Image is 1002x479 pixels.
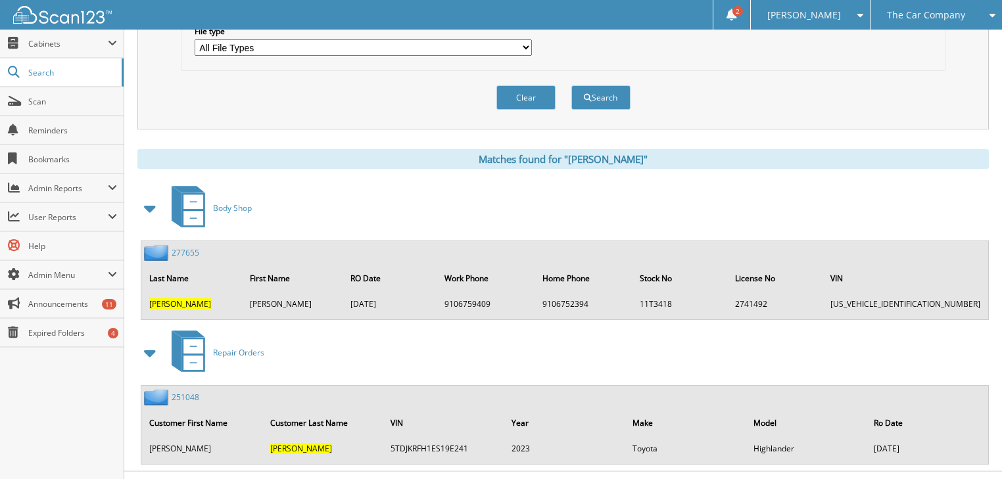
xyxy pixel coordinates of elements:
span: Scan [28,96,117,107]
td: 5TDJKRFH1ES19E241 [384,438,504,459]
div: 4 [108,328,118,338]
button: Clear [496,85,556,110]
th: VIN [384,409,504,436]
th: Stock No [633,265,727,292]
td: Highlander [747,438,867,459]
span: Repair Orders [213,347,264,358]
div: 11 [102,299,116,309]
td: [PERSON_NAME] [243,293,343,315]
th: First Name [243,265,343,292]
label: File type [195,26,533,37]
td: [US_VEHICLE_IDENTIFICATION_NUMBER] [824,293,987,315]
td: 11T3418 [633,293,727,315]
a: Body Shop [164,182,252,234]
span: Announcements [28,298,117,309]
th: RO Date [344,265,437,292]
td: [DATE] [344,293,437,315]
span: Admin Menu [28,269,108,281]
span: Cabinets [28,38,108,49]
th: Home Phone [536,265,632,292]
th: Work Phone [438,265,535,292]
span: User Reports [28,212,108,223]
td: Toyota [626,438,746,459]
th: Customer Last Name [264,409,383,436]
span: The Car Company [887,11,965,19]
div: Matches found for "[PERSON_NAME]" [137,149,989,169]
span: [PERSON_NAME] [767,11,841,19]
th: Year [505,409,625,436]
td: 2741492 [728,293,823,315]
span: [PERSON_NAME] [149,298,211,309]
a: 277655 [172,247,199,258]
span: Bookmarks [28,154,117,165]
a: 251048 [172,392,199,403]
span: [PERSON_NAME] [270,443,332,454]
img: scan123-logo-white.svg [13,6,112,24]
span: Reminders [28,125,117,136]
th: Make [626,409,746,436]
span: Admin Reports [28,183,108,194]
span: 2 [732,6,743,16]
th: Last Name [143,265,242,292]
iframe: Chat Widget [936,416,1002,479]
td: [PERSON_NAME] [143,438,262,459]
th: Model [747,409,867,436]
span: Help [28,240,117,252]
th: VIN [824,265,987,292]
td: [DATE] [867,438,987,459]
td: 2023 [505,438,625,459]
span: Search [28,67,115,78]
th: Customer First Name [143,409,262,436]
img: folder2.png [144,244,172,261]
th: License No [728,265,823,292]
td: 9106752394 [536,293,632,315]
img: folder2.png [144,389,172,405]
span: Expired Folders [28,327,117,338]
span: Body Shop [213,202,252,214]
a: Repair Orders [164,327,264,378]
button: Search [571,85,631,110]
td: 9106759409 [438,293,535,315]
th: Ro Date [867,409,987,436]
